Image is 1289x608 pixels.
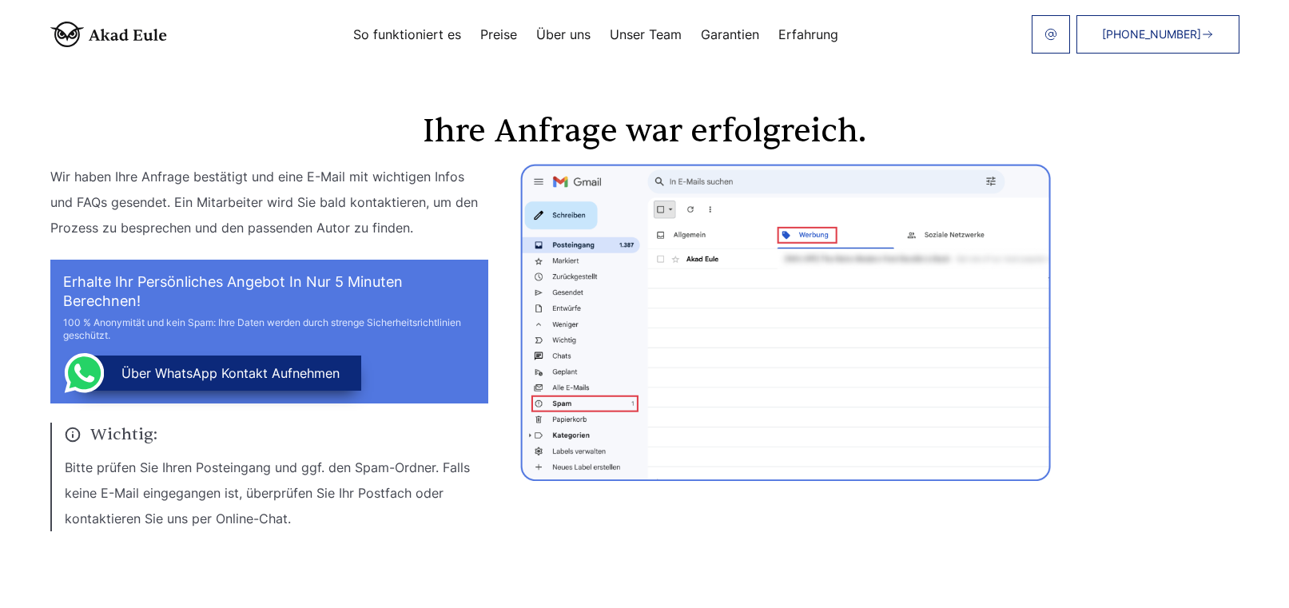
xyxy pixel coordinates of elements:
button: über WhatsApp Kontakt aufnehmen [75,356,361,391]
p: Wir haben Ihre Anfrage bestätigt und eine E-Mail mit wichtigen Infos und FAQs gesendet. Ein Mitar... [50,164,488,240]
a: Unser Team [610,28,682,41]
a: [PHONE_NUMBER] [1076,15,1239,54]
img: email [1044,28,1057,41]
img: logo [50,22,167,47]
span: Wichtig: [65,423,488,447]
div: 100 % Anonymität und kein Spam: Ihre Daten werden durch strenge Sicherheitsrichtlinien geschützt. [63,316,475,342]
img: thanks [520,164,1051,481]
a: Über uns [536,28,591,41]
a: Garantien [701,28,759,41]
span: [PHONE_NUMBER] [1102,28,1201,41]
a: Preise [480,28,517,41]
h2: Erhalte Ihr persönliches Angebot in nur 5 Minuten berechnen! [63,272,475,311]
p: Bitte prüfen Sie Ihren Posteingang und ggf. den Spam-Ordner. Falls keine E-Mail eingegangen ist, ... [65,455,488,531]
a: Erfahrung [778,28,838,41]
h1: Ihre Anfrage war erfolgreich. [50,116,1239,148]
a: So funktioniert es [353,28,461,41]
